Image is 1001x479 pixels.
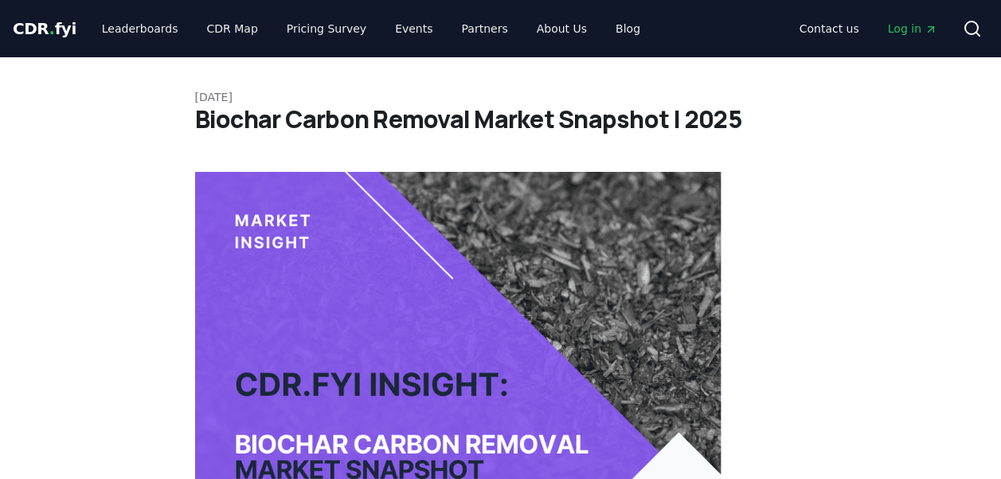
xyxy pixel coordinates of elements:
span: Log in [888,21,937,37]
a: About Us [524,14,600,43]
a: Leaderboards [89,14,191,43]
a: Log in [875,14,950,43]
h1: Biochar Carbon Removal Market Snapshot | 2025 [195,105,807,134]
a: Partners [449,14,521,43]
a: Contact us [787,14,872,43]
a: Blog [603,14,653,43]
nav: Main [89,14,653,43]
a: Events [382,14,445,43]
p: [DATE] [195,89,807,105]
span: . [49,19,55,38]
a: Pricing Survey [274,14,379,43]
a: CDR Map [194,14,271,43]
a: CDR.fyi [13,18,76,40]
span: CDR fyi [13,19,76,38]
nav: Main [787,14,950,43]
